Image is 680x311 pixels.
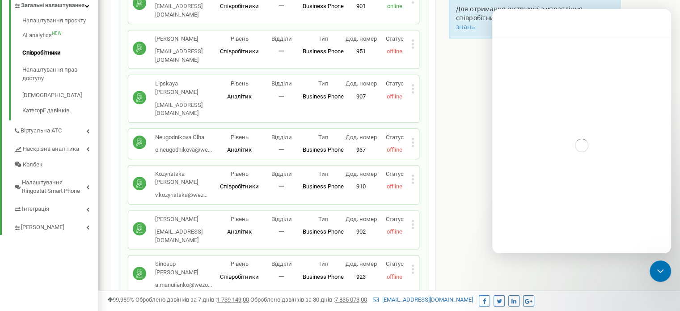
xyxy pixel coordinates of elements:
[344,183,378,191] p: 910
[303,273,344,280] span: Business Phone
[345,80,376,87] span: Дод. номер
[271,35,292,42] span: Відділи
[345,134,376,141] span: Дод. номер
[344,146,378,154] p: 937
[456,13,596,31] a: бази знань
[155,102,203,117] span: [EMAIL_ADDRESS][DOMAIN_NAME]
[385,134,403,141] span: Статус
[155,146,212,153] span: o.neugodnikova@we...
[250,296,367,303] span: Оброблено дзвінків за 30 днів :
[155,215,219,224] p: [PERSON_NAME]
[21,127,62,135] span: Віртуальна АТС
[271,134,292,141] span: Відділи
[387,93,402,100] span: offline
[387,48,402,55] span: offline
[155,260,219,277] p: Sinosup [PERSON_NAME]
[231,35,249,42] span: Рівень
[279,93,284,100] span: 一
[155,80,219,96] p: Lipskaya [PERSON_NAME]
[155,192,207,198] span: v.kozyriatska@wez...
[227,228,252,235] span: Аналітик
[318,80,329,87] span: Тип
[231,260,249,267] span: Рівень
[303,183,344,190] span: Business Phone
[344,228,378,236] p: 902
[492,9,671,253] iframe: Intercom live chat
[220,3,259,9] span: Співробітники
[303,48,344,55] span: Business Phone
[344,2,378,11] p: 901
[13,157,98,173] a: Колбек
[345,216,376,222] span: Дод. номер
[22,179,86,195] span: Налаштування Ringostat Smart Phone
[318,35,329,42] span: Тип
[155,2,219,19] p: [EMAIL_ADDRESS][DOMAIN_NAME]
[155,170,219,187] p: Kozyriatska [PERSON_NAME]
[344,273,378,281] p: 923
[13,139,98,157] a: Наскрізна аналітика
[231,134,249,141] span: Рівень
[22,205,49,213] span: Інтеграція
[344,93,378,101] p: 907
[456,4,583,22] span: Для отримання інструкції з управління співробітниками проєкту перейдіть до
[13,120,98,139] a: Віртуальна АТС
[22,87,98,104] a: [DEMOGRAPHIC_DATA]
[279,48,284,55] span: 一
[155,35,219,43] p: [PERSON_NAME]
[385,170,403,177] span: Статус
[22,61,98,87] a: Налаштування прав доступу
[303,93,344,100] span: Business Phone
[385,35,403,42] span: Статус
[385,216,403,222] span: Статус
[318,260,329,267] span: Тип
[344,47,378,56] p: 951
[335,296,367,303] u: 7 835 073,00
[23,161,42,169] span: Колбек
[279,3,284,9] span: 一
[271,80,292,87] span: Відділи
[650,260,671,282] iframe: Intercom live chat
[279,273,284,280] span: 一
[155,281,212,288] span: a.manuilenko@wezo...
[217,296,249,303] u: 1 739 149,00
[22,44,98,62] a: Співробітники
[318,170,329,177] span: Тип
[220,183,259,190] span: Співробітники
[387,273,402,280] span: offline
[21,223,64,232] span: [PERSON_NAME]
[227,146,252,153] span: Аналітик
[387,3,402,9] span: online
[279,146,284,153] span: 一
[231,216,249,222] span: Рівень
[385,80,403,87] span: Статус
[318,216,329,222] span: Тип
[387,183,402,190] span: offline
[22,104,98,115] a: Категорії дзвінків
[155,228,203,243] span: [EMAIL_ADDRESS][DOMAIN_NAME]
[279,183,284,190] span: 一
[385,260,403,267] span: Статус
[155,47,219,64] p: [EMAIL_ADDRESS][DOMAIN_NAME]
[271,260,292,267] span: Відділи
[279,228,284,235] span: 一
[318,134,329,141] span: Тип
[303,146,344,153] span: Business Phone
[227,93,252,100] span: Аналітик
[345,170,376,177] span: Дод. номер
[22,27,98,44] a: AI analyticsNEW
[231,170,249,177] span: Рівень
[155,133,212,142] p: Neugodnikova Olha
[22,17,98,27] a: Налаштування проєкту
[13,172,98,199] a: Налаштування Ringostat Smart Phone
[13,199,98,217] a: Інтеграція
[21,1,84,10] span: Загальні налаштування
[220,48,259,55] span: Співробітники
[135,296,249,303] span: Оброблено дзвінків за 7 днів :
[271,216,292,222] span: Відділи
[345,260,376,267] span: Дод. номер
[345,35,376,42] span: Дод. номер
[23,145,79,153] span: Наскрізна аналітика
[373,296,473,303] a: [EMAIL_ADDRESS][DOMAIN_NAME]
[107,296,134,303] span: 99,989%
